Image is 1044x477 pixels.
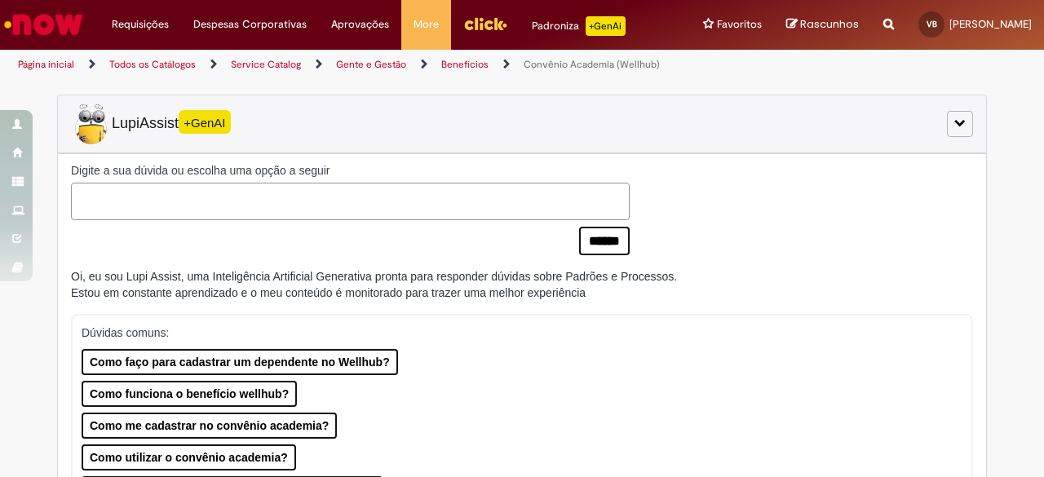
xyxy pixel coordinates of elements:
[179,110,231,134] span: +GenAI
[414,16,439,33] span: More
[336,58,406,71] a: Gente e Gestão
[71,268,677,301] div: Oi, eu sou Lupi Assist, uma Inteligência Artificial Generativa pronta para responder dúvidas sobr...
[82,349,398,375] button: Como faço para cadastrar um dependente no Wellhub?
[524,58,660,71] a: Convênio Academia (Wellhub)
[463,11,507,36] img: click_logo_yellow_360x200.png
[12,50,683,80] ul: Trilhas de página
[82,413,337,439] button: Como me cadastrar no convênio academia?
[331,16,389,33] span: Aprovações
[2,8,86,41] img: ServiceNow
[82,444,296,470] button: Como utilizar o convênio academia?
[800,16,859,32] span: Rascunhos
[927,19,937,29] span: VB
[231,58,301,71] a: Service Catalog
[82,325,950,341] p: Dúvidas comuns:
[71,162,630,179] label: Digite a sua dúvida ou escolha uma opção a seguir
[112,16,169,33] span: Requisições
[193,16,307,33] span: Despesas Corporativas
[18,58,74,71] a: Página inicial
[532,16,626,36] div: Padroniza
[57,95,987,153] div: LupiLupiAssist+GenAI
[82,381,297,407] button: Como funciona o benefício wellhub?
[71,104,231,144] span: LupiAssist
[441,58,489,71] a: Benefícios
[786,17,859,33] a: Rascunhos
[586,16,626,36] p: +GenAi
[71,104,112,144] img: Lupi
[717,16,762,33] span: Favoritos
[109,58,196,71] a: Todos os Catálogos
[949,17,1032,31] span: [PERSON_NAME]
